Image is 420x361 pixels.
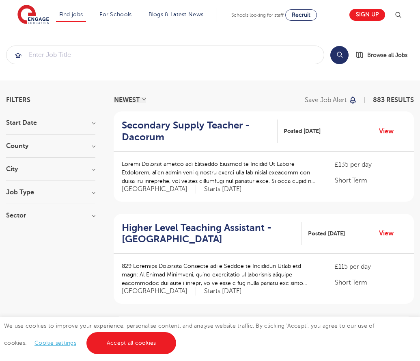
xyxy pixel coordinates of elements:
a: Higher Level Teaching Assistant - [GEOGRAPHIC_DATA] [122,222,302,246]
span: Filters [6,97,30,103]
p: Save job alert [305,97,347,103]
span: 883 RESULTS [373,96,414,104]
h2: Higher Level Teaching Assistant - [GEOGRAPHIC_DATA] [122,222,295,246]
span: We use cookies to improve your experience, personalise content, and analyse website traffic. By c... [4,323,375,346]
a: For Schools [99,11,131,17]
span: [GEOGRAPHIC_DATA] [122,287,196,296]
p: Loremi Dolorsit ametco adi Elitseddo Eiusmod te Incidid Ut Labore Etdolorem, al’en admin veni q n... [122,160,319,185]
p: 829 Loremips Dolorsita Consecte adi e Seddoe te Incididun Utlab etd magn: Al Enimad Minimveni, qu... [122,262,319,287]
a: View [379,228,400,239]
a: View [379,126,400,137]
p: Starts [DATE] [204,185,242,194]
div: Submit [6,46,324,64]
h3: City [6,166,95,172]
img: Engage Education [17,5,49,25]
p: Starts [DATE] [204,287,242,296]
h3: County [6,143,95,149]
p: £135 per day [335,160,406,170]
a: Browse all Jobs [355,50,414,60]
button: Search [330,46,349,64]
h2: Secondary Supply Teacher - Dacorum [122,120,271,143]
h3: Start Date [6,120,95,126]
a: Recruit [285,9,317,21]
span: Browse all Jobs [367,50,407,60]
a: Sign up [349,9,385,21]
span: Schools looking for staff [231,12,284,18]
button: Save job alert [305,97,357,103]
a: Cookie settings [34,340,76,346]
p: £115 per day [335,262,406,272]
span: Recruit [292,12,310,18]
span: [GEOGRAPHIC_DATA] [122,185,196,194]
h3: Job Type [6,189,95,196]
h3: Sector [6,212,95,219]
span: Posted [DATE] [284,127,321,135]
p: Short Term [335,278,406,287]
span: Posted [DATE] [308,229,345,238]
p: Short Term [335,176,406,185]
a: Secondary Supply Teacher - Dacorum [122,120,278,143]
input: Submit [6,46,324,64]
a: Find jobs [59,11,83,17]
a: Blogs & Latest News [149,11,204,17]
a: Accept all cookies [86,332,177,354]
